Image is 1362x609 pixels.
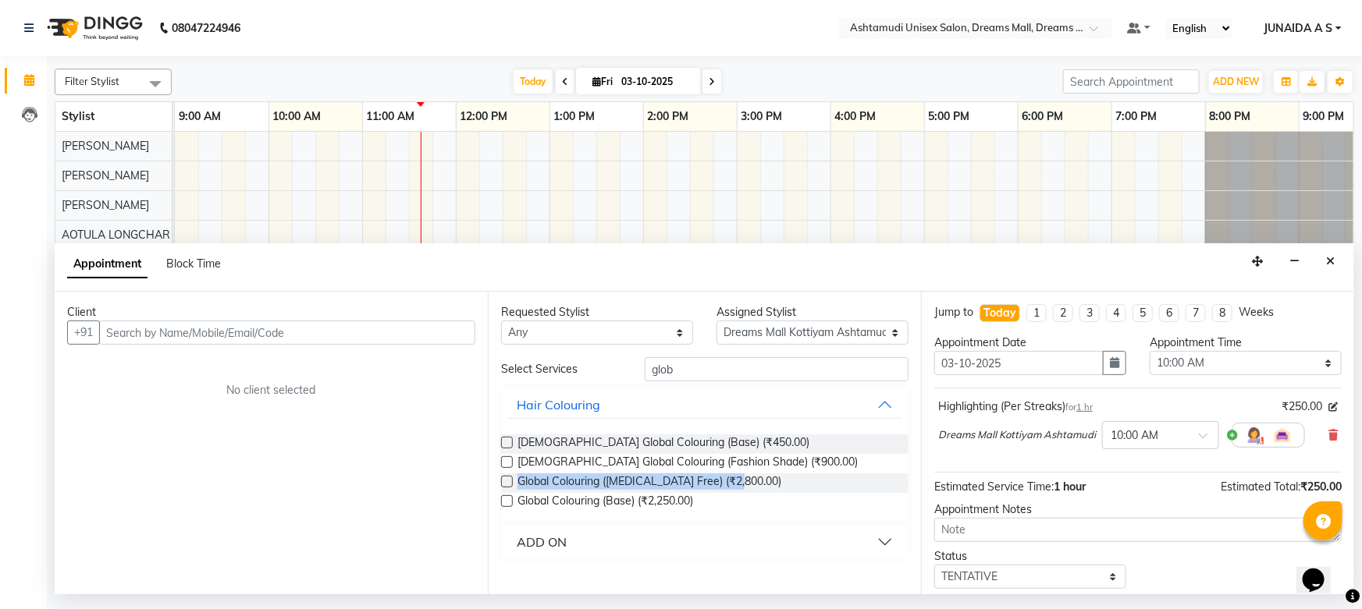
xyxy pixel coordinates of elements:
span: [DEMOGRAPHIC_DATA] Global Colouring (Base) (₹450.00) [517,434,809,454]
input: Search by service name [645,357,909,381]
span: [PERSON_NAME] [62,198,149,212]
img: Hairdresser.png [1245,426,1264,444]
a: 5:00 PM [925,105,974,128]
a: 9:00 AM [175,105,225,128]
div: ADD ON [517,533,567,551]
span: [PERSON_NAME] [62,139,149,153]
span: Estimated Service Time: [934,480,1054,494]
div: Assigned Stylist [717,304,909,320]
li: 8 [1212,304,1232,322]
a: 12:00 PM [457,105,512,128]
span: Today [514,69,553,94]
button: Hair Colouring [507,391,902,419]
a: 4:00 PM [831,105,880,128]
span: AOTULA LONGCHAR [62,228,170,242]
span: ₹250.00 [1282,398,1322,415]
img: Interior.png [1273,426,1292,444]
span: Global Colouring ([MEDICAL_DATA] Free) (₹2,800.00) [517,473,781,493]
small: for [1065,402,1093,412]
div: Appointment Date [934,335,1126,351]
input: Search Appointment [1063,69,1200,94]
input: yyyy-mm-dd [934,351,1104,375]
div: Highlighting (Per Streaks) [938,398,1093,415]
input: Search by Name/Mobile/Email/Code [99,320,475,345]
span: Fri [589,76,617,87]
a: 10:00 AM [269,105,325,128]
span: Stylist [62,109,94,123]
a: 1:00 PM [550,105,599,128]
div: Client [67,304,475,320]
li: 3 [1079,304,1100,322]
a: 7:00 PM [1112,105,1161,128]
span: 1 hr [1076,402,1093,412]
a: 9:00 PM [1300,105,1349,128]
li: 5 [1133,304,1153,322]
span: [DEMOGRAPHIC_DATA] Global Colouring (Fashion Shade) (₹900.00) [517,454,858,473]
b: 08047224946 [172,6,240,50]
div: Jump to [934,304,973,320]
span: Dreams Mall Kottiyam Ashtamudi [938,427,1096,443]
span: [PERSON_NAME] [62,168,149,182]
div: Today [983,305,1016,321]
div: Appointment Time [1150,335,1342,351]
a: 6:00 PM [1019,105,1068,128]
iframe: chat widget [1296,547,1346,593]
button: Close [1319,250,1342,274]
a: 2:00 PM [644,105,693,128]
li: 2 [1053,304,1073,322]
img: logo [40,6,147,50]
a: 11:00 AM [363,105,419,128]
span: 1 hour [1054,480,1086,494]
span: Estimated Total: [1221,480,1300,494]
span: ADD NEW [1213,76,1259,87]
a: 3:00 PM [738,105,787,128]
div: Select Services [489,361,633,377]
div: Appointment Notes [934,501,1342,518]
div: Hair Colouring [517,395,600,414]
div: Requested Stylist [501,304,693,320]
button: ADD NEW [1209,71,1263,93]
button: +91 [67,320,100,345]
div: Weeks [1239,304,1274,320]
span: Filter Stylist [65,75,119,87]
input: 2025-10-03 [617,70,695,94]
span: Block Time [166,257,221,271]
i: Edit price [1328,402,1338,412]
span: JUNAIDA A S [1264,20,1332,37]
div: Status [934,548,1126,565]
li: 7 [1186,304,1206,322]
li: 6 [1159,304,1179,322]
a: 8:00 PM [1206,105,1255,128]
li: 1 [1026,304,1047,322]
span: Appointment [67,250,148,278]
span: ₹250.00 [1300,480,1342,494]
div: No client selected [105,382,438,398]
li: 4 [1106,304,1126,322]
span: Global Colouring (Base) (₹2,250.00) [517,493,693,512]
button: ADD ON [507,528,902,556]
